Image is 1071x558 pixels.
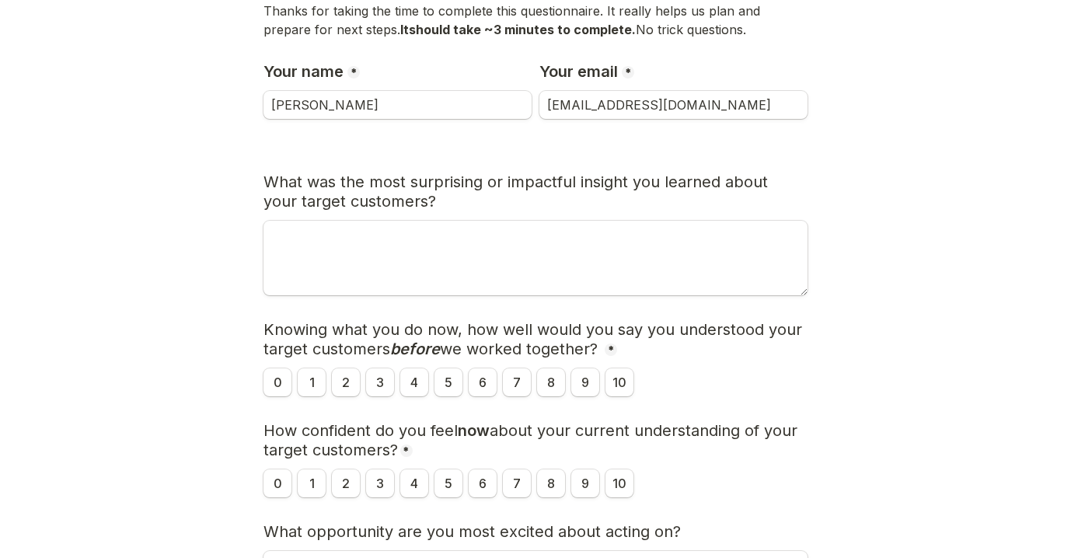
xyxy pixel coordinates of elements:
span: What was the most surprising or impactful insight you learned about your target customers? [263,173,773,211]
p: Your email [539,62,618,82]
span: How confident do you feel [263,421,458,440]
h3: now [263,421,808,460]
span: should take ~3 minutes to complete. [409,22,636,37]
p: Thanks for taking the time to complete this questionnaire. It really helps us plan and prepare fo... [263,2,808,39]
span: before [390,340,440,358]
span: What opportunity are you most excited about acting on? [263,522,681,541]
p: Your name [263,62,344,82]
span: Knowing what you do now, how well would you say you understood your target customers [263,320,807,358]
span: we worked together? [440,340,598,358]
span: No trick questions. [636,22,746,37]
span: about your current understanding of your target customers? [263,421,802,459]
span: It [400,22,409,37]
textarea: What was the most surprising or impactful insight you learned about your target customers? [263,221,808,295]
input: Your name [263,91,532,119]
input: Your email [539,91,808,119]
